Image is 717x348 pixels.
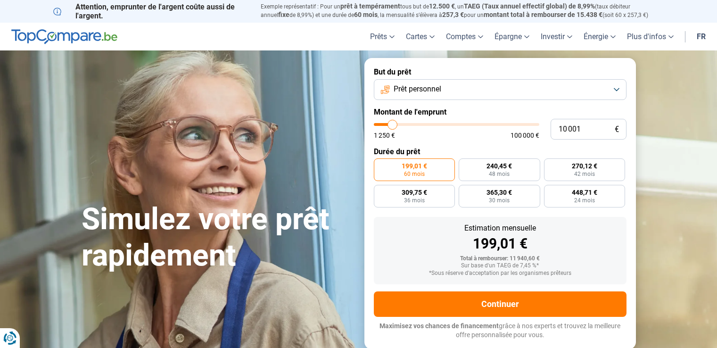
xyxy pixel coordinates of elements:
span: 30 mois [489,198,510,203]
a: Énergie [578,23,621,50]
span: 36 mois [404,198,425,203]
div: Total à rembourser: 11 940,60 € [381,256,619,262]
span: 365,30 € [486,189,512,196]
span: 60 mois [404,171,425,177]
a: Cartes [400,23,440,50]
img: TopCompare [11,29,117,44]
p: grâce à nos experts et trouvez la meilleure offre personnalisée pour vous. [374,322,626,340]
label: But du prêt [374,67,626,76]
div: Estimation mensuelle [381,224,619,232]
span: 48 mois [489,171,510,177]
div: Sur base d'un TAEG de 7,45 %* [381,263,619,269]
span: 270,12 € [572,163,597,169]
h1: Simulez votre prêt rapidement [82,201,353,274]
span: Maximisez vos chances de financement [379,322,499,330]
label: Montant de l'emprunt [374,108,626,116]
span: 448,71 € [572,189,597,196]
a: Comptes [440,23,489,50]
span: 100 000 € [511,132,539,139]
a: Prêts [364,23,400,50]
span: € [615,125,619,133]
a: Investir [535,23,578,50]
div: 199,01 € [381,237,619,251]
label: Durée du prêt [374,147,626,156]
button: Prêt personnel [374,79,626,100]
span: 199,01 € [402,163,427,169]
a: fr [691,23,711,50]
span: 1 250 € [374,132,395,139]
span: Prêt personnel [394,84,441,94]
p: Attention, emprunter de l'argent coûte aussi de l'argent. [53,2,249,20]
span: prêt à tempérament [340,2,400,10]
a: Épargne [489,23,535,50]
span: 12.500 € [429,2,455,10]
span: 240,45 € [486,163,512,169]
div: *Sous réserve d'acceptation par les organismes prêteurs [381,270,619,277]
span: 309,75 € [402,189,427,196]
span: 24 mois [574,198,595,203]
button: Continuer [374,291,626,317]
p: Exemple représentatif : Pour un tous but de , un (taux débiteur annuel de 8,99%) et une durée de ... [261,2,664,19]
a: Plus d'infos [621,23,679,50]
span: 60 mois [354,11,378,18]
span: montant total à rembourser de 15.438 € [484,11,602,18]
span: 42 mois [574,171,595,177]
span: fixe [278,11,289,18]
span: 257,3 € [442,11,464,18]
span: TAEG (Taux annuel effectif global) de 8,99% [464,2,595,10]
